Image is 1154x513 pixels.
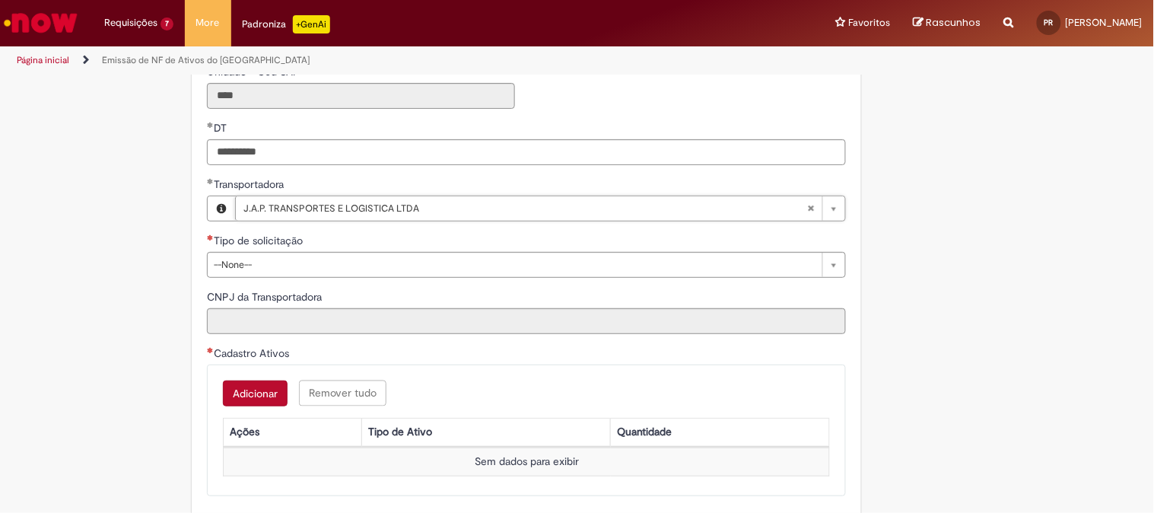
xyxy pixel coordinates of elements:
[849,15,891,30] span: Favoritos
[293,15,330,33] p: +GenAi
[914,16,981,30] a: Rascunhos
[207,178,214,184] span: Obrigatório Preenchido
[161,18,173,30] span: 7
[207,139,846,165] input: DT
[207,347,214,353] span: Necessários
[207,290,325,304] span: Somente leitura - CNPJ da Transportadora
[1044,18,1054,27] span: PR
[102,54,310,66] a: Emissão de NF de Ativos do [GEOGRAPHIC_DATA]
[214,253,815,277] span: --None--
[243,15,330,33] div: Padroniza
[223,381,288,406] button: Add a row for Cadastro Ativos
[361,418,610,446] th: Tipo de Ativo
[927,15,981,30] span: Rascunhos
[214,177,287,191] span: Necessários - Transportadora
[196,15,220,30] span: More
[208,196,235,221] button: Transportadora, Visualizar este registro J.A.P. TRANSPORTES E LOGISTICA LTDA
[207,65,303,78] span: Somente leitura - Unidade - Cod SAP
[2,8,80,38] img: ServiceNow
[214,346,292,360] span: Cadastro Ativos
[207,308,846,334] input: CNPJ da Transportadora
[224,448,830,476] td: Sem dados para exibir
[800,196,822,221] abbr: Limpar campo Transportadora
[235,196,845,221] a: J.A.P. TRANSPORTES E LOGISTICA LTDALimpar campo Transportadora
[207,234,214,241] span: Necessários
[214,234,306,247] span: Tipo de solicitação
[17,54,69,66] a: Página inicial
[207,83,515,109] input: Unidade - Cod SAP
[11,46,758,75] ul: Trilhas de página
[224,418,361,446] th: Ações
[207,122,214,128] span: Obrigatório Preenchido
[611,418,830,446] th: Quantidade
[104,15,157,30] span: Requisições
[214,121,230,135] span: Somente leitura - DT
[243,196,807,221] span: J.A.P. TRANSPORTES E LOGISTICA LTDA
[1066,16,1143,29] span: [PERSON_NAME]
